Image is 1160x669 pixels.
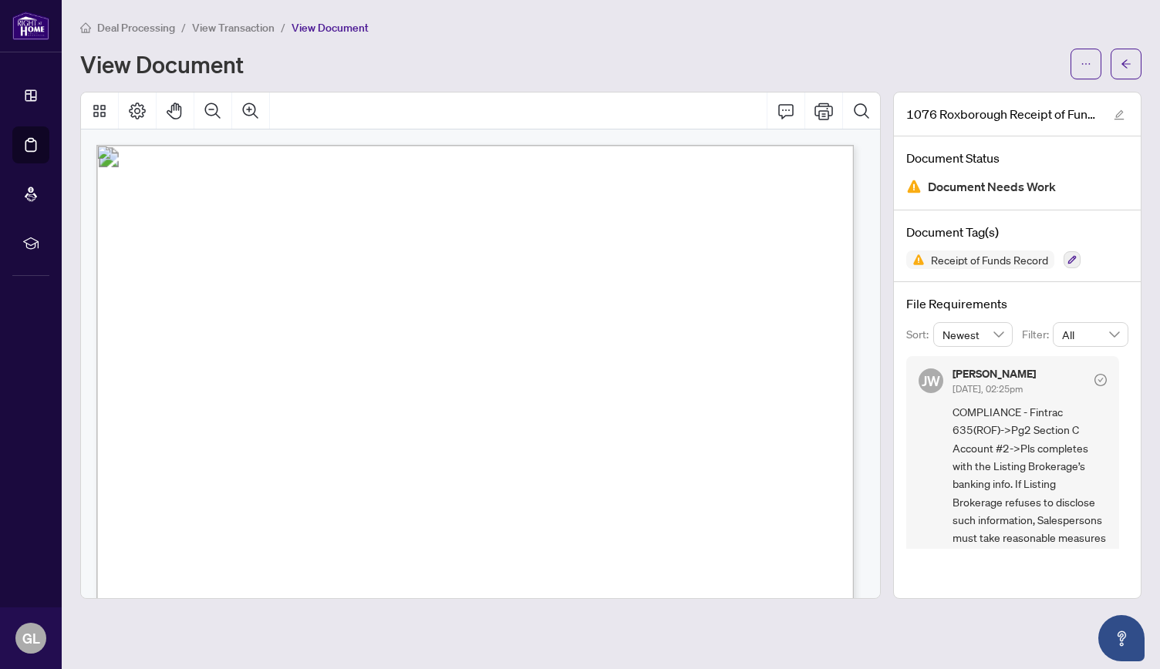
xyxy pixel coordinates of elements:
[22,627,40,649] span: GL
[953,383,1023,395] span: [DATE], 02:25pm
[1062,323,1119,346] span: All
[1022,326,1053,343] p: Filter:
[922,370,940,392] span: JW
[12,12,49,40] img: logo
[942,323,1004,346] span: Newest
[906,294,1128,313] h4: File Requirements
[906,149,1128,167] h4: Document Status
[292,21,369,35] span: View Document
[181,18,186,36] li: /
[1081,59,1091,69] span: ellipsis
[192,21,275,35] span: View Transaction
[906,250,925,269] img: Status Icon
[906,105,1099,123] span: 1076 Roxborough Receipt of Funds 635.pdf
[80,22,91,33] span: home
[953,368,1036,379] h5: [PERSON_NAME]
[906,223,1128,241] h4: Document Tag(s)
[928,176,1056,197] span: Document Needs Work
[1114,109,1125,120] span: edit
[953,403,1107,637] span: COMPLIANCE - Fintrac 635(ROF)->Pg2 Section C Account #2->Pls completes with the Listing Brokerage...
[281,18,285,36] li: /
[97,21,175,35] span: Deal Processing
[80,52,244,76] h1: View Document
[1094,374,1107,386] span: check-circle
[925,254,1054,265] span: Receipt of Funds Record
[906,326,933,343] p: Sort:
[906,179,922,194] img: Document Status
[1098,615,1145,661] button: Open asap
[1121,59,1131,69] span: arrow-left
